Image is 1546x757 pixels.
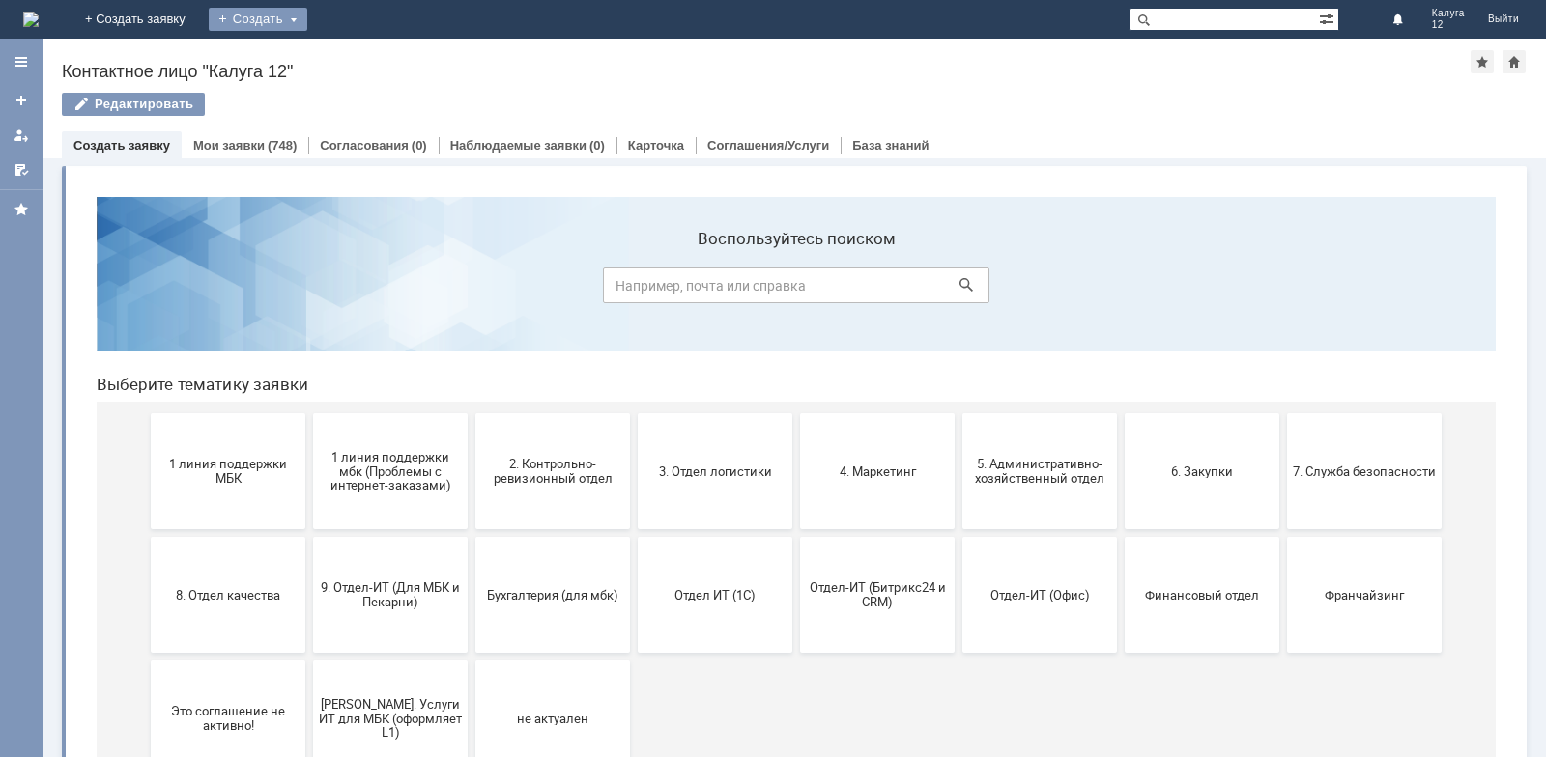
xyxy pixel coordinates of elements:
span: 8. Отдел качества [75,406,218,420]
span: Это соглашение не активно! [75,522,218,551]
div: Сделать домашней страницей [1503,50,1526,73]
button: 6. Закупки [1044,232,1198,348]
button: Отдел-ИТ (Битрикс24 и CRM) [719,355,873,471]
input: Например, почта или справка [522,86,908,122]
header: Выберите тематику заявки [15,193,1415,212]
a: Мои заявки [193,138,265,153]
div: (0) [589,138,605,153]
button: 1 линия поддержки мбк (Проблемы с интернет-заказами) [232,232,386,348]
span: 9. Отдел-ИТ (Для МБК и Пекарни) [238,399,381,428]
div: (0) [412,138,427,153]
button: 5. Административно-хозяйственный отдел [881,232,1036,348]
button: 8. Отдел качества [70,355,224,471]
button: Финансовый отдел [1044,355,1198,471]
button: 4. Маркетинг [719,232,873,348]
button: Отдел-ИТ (Офис) [881,355,1036,471]
span: не актуален [400,529,543,544]
button: 7. Служба безопасности [1206,232,1360,348]
span: Отдел ИТ (1С) [562,406,705,420]
img: logo [23,12,39,27]
span: 7. Служба безопасности [1212,282,1355,296]
span: Финансовый отдел [1049,406,1192,420]
span: Отдел-ИТ (Битрикс24 и CRM) [725,399,868,428]
span: 6. Закупки [1049,282,1192,296]
button: Отдел ИТ (1С) [557,355,711,471]
button: 2. Контрольно-ревизионный отдел [394,232,549,348]
button: 1 линия поддержки МБК [70,232,224,348]
span: Бухгалтерия (для мбк) [400,406,543,420]
span: 4. Маркетинг [725,282,868,296]
a: Мои заявки [6,120,37,151]
button: Франчайзинг [1206,355,1360,471]
a: Создать заявку [73,138,170,153]
a: Согласования [320,138,409,153]
a: Наблюдаемые заявки [450,138,587,153]
span: 2. Контрольно-ревизионный отдел [400,275,543,304]
button: Бухгалтерия (для мбк) [394,355,549,471]
div: Контактное лицо "Калуга 12" [62,62,1471,81]
a: Создать заявку [6,85,37,116]
a: Мои согласования [6,154,37,185]
span: 3. Отдел логистики [562,282,705,296]
button: не актуален [394,479,549,595]
button: [PERSON_NAME]. Услуги ИТ для МБК (оформляет L1) [232,479,386,595]
span: 5. Административно-хозяйственный отдел [887,275,1030,304]
span: 1 линия поддержки МБК [75,275,218,304]
button: Это соглашение не активно! [70,479,224,595]
a: Карточка [628,138,684,153]
span: 12 [1432,19,1465,31]
a: База знаний [852,138,929,153]
span: Калуга [1432,8,1465,19]
div: Создать [209,8,307,31]
label: Воспользуйтесь поиском [522,47,908,67]
span: Расширенный поиск [1319,9,1338,27]
a: Перейти на домашнюю страницу [23,12,39,27]
span: Франчайзинг [1212,406,1355,420]
span: Отдел-ИТ (Офис) [887,406,1030,420]
button: 3. Отдел логистики [557,232,711,348]
span: [PERSON_NAME]. Услуги ИТ для МБК (оформляет L1) [238,515,381,558]
div: Добавить в избранное [1471,50,1494,73]
button: 9. Отдел-ИТ (Для МБК и Пекарни) [232,355,386,471]
a: Соглашения/Услуги [707,138,829,153]
span: 1 линия поддержки мбк (Проблемы с интернет-заказами) [238,267,381,311]
div: (748) [268,138,297,153]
